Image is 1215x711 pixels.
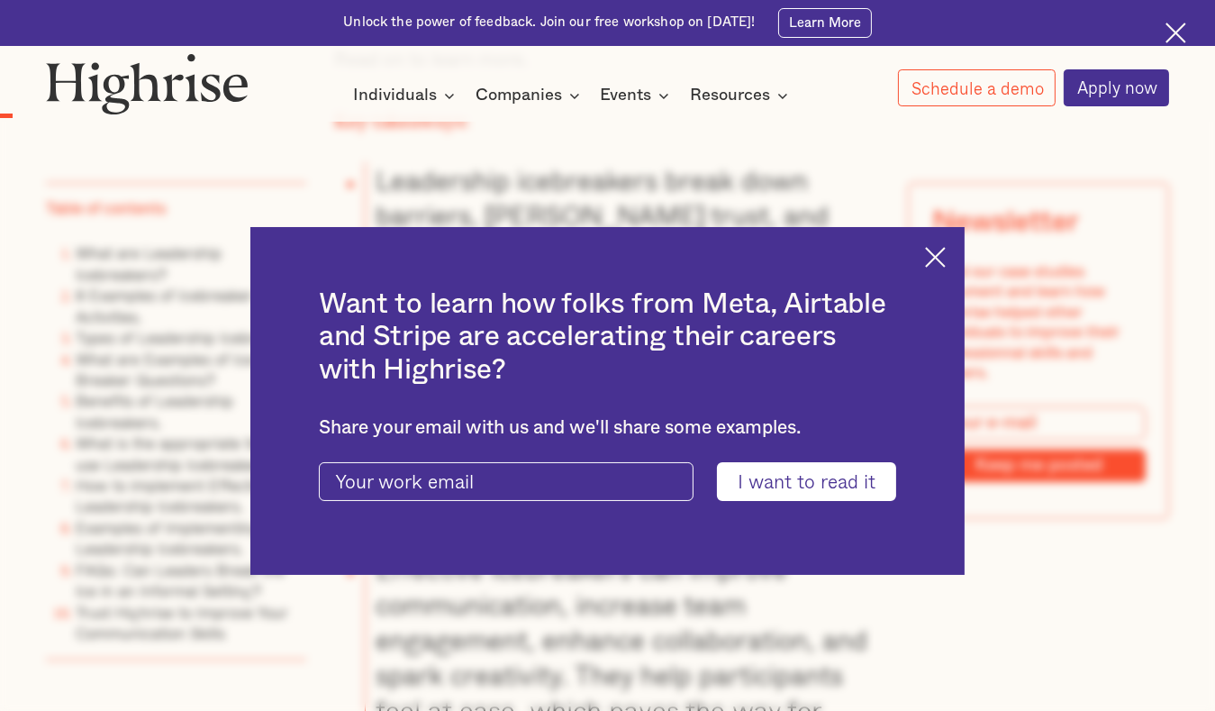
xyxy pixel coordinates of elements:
img: Cross icon [925,247,946,268]
div: Resources [690,85,770,106]
a: Schedule a demo [898,69,1056,106]
div: Resources [690,85,793,106]
div: Individuals [353,85,437,106]
div: Events [600,85,675,106]
div: Companies [476,85,562,106]
input: I want to read it [717,462,896,500]
a: Apply now [1064,69,1170,107]
form: current-ascender-blog-article-modal-form [319,462,896,500]
div: Unlock the power of feedback. Join our free workshop on [DATE]! [343,14,755,32]
div: Share your email with us and we'll share some examples. [319,417,896,440]
div: Individuals [353,85,460,106]
div: Events [600,85,651,106]
h2: Want to learn how folks from Meta, Airtable and Stripe are accelerating their careers with Highrise? [319,288,896,387]
input: Your work email [319,462,694,500]
img: Highrise logo [46,53,249,114]
div: Companies [476,85,585,106]
a: Learn More [778,8,872,38]
img: Cross icon [1165,23,1186,43]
